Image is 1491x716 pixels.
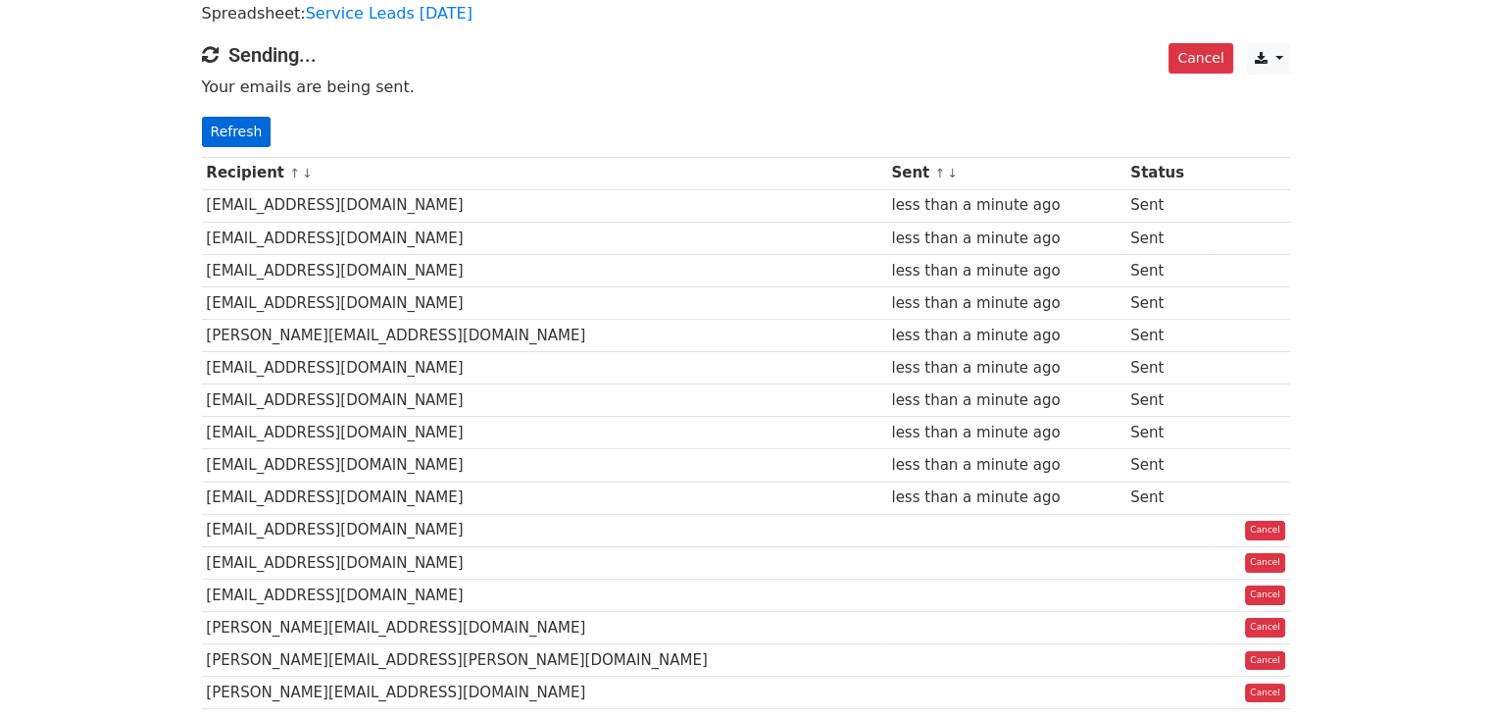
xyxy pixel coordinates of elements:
[202,254,887,286] td: [EMAIL_ADDRESS][DOMAIN_NAME]
[1168,43,1232,74] a: Cancel
[891,325,1120,347] div: less than a minute ago
[891,228,1120,250] div: less than a minute ago
[202,286,887,319] td: [EMAIL_ADDRESS][DOMAIN_NAME]
[891,454,1120,477] div: less than a minute ago
[202,449,887,482] td: [EMAIL_ADDRESS][DOMAIN_NAME]
[1125,482,1210,514] td: Sent
[202,482,887,514] td: [EMAIL_ADDRESS][DOMAIN_NAME]
[202,222,887,254] td: [EMAIL_ADDRESS][DOMAIN_NAME]
[289,166,300,180] a: ↑
[202,117,272,147] a: Refresh
[1125,352,1210,384] td: Sent
[1245,651,1285,671] a: Cancel
[891,422,1120,444] div: less than a minute ago
[1125,320,1210,352] td: Sent
[1245,586,1285,605] a: Cancel
[202,352,887,384] td: [EMAIL_ADDRESS][DOMAIN_NAME]
[1245,521,1285,540] a: Cancel
[1125,222,1210,254] td: Sent
[306,4,472,23] a: Service Leads [DATE]
[202,157,887,189] th: Recipient
[1245,553,1285,573] a: Cancel
[1125,384,1210,417] td: Sent
[1125,449,1210,482] td: Sent
[1393,622,1491,716] iframe: Chat Widget
[202,189,887,222] td: [EMAIL_ADDRESS][DOMAIN_NAME]
[1125,189,1210,222] td: Sent
[891,260,1120,282] div: less than a minute ago
[947,166,958,180] a: ↓
[202,3,1290,24] p: Spreadsheet:
[1245,618,1285,638] a: Cancel
[891,486,1120,509] div: less than a minute ago
[202,77,1290,97] p: Your emails are being sent.
[891,292,1120,315] div: less than a minute ago
[202,644,887,677] td: [PERSON_NAME][EMAIL_ADDRESS][PERSON_NAME][DOMAIN_NAME]
[891,194,1120,217] div: less than a minute ago
[891,357,1120,380] div: less than a minute ago
[202,546,887,579] td: [EMAIL_ADDRESS][DOMAIN_NAME]
[1125,417,1210,449] td: Sent
[202,514,887,546] td: [EMAIL_ADDRESS][DOMAIN_NAME]
[202,579,887,611] td: [EMAIL_ADDRESS][DOMAIN_NAME]
[1125,286,1210,319] td: Sent
[202,384,887,417] td: [EMAIL_ADDRESS][DOMAIN_NAME]
[302,166,313,180] a: ↓
[202,677,887,709] td: [PERSON_NAME][EMAIL_ADDRESS][DOMAIN_NAME]
[891,389,1120,412] div: less than a minute ago
[202,320,887,352] td: [PERSON_NAME][EMAIL_ADDRESS][DOMAIN_NAME]
[1125,254,1210,286] td: Sent
[202,43,1290,67] h4: Sending...
[887,157,1126,189] th: Sent
[1245,684,1285,703] a: Cancel
[934,166,945,180] a: ↑
[202,611,887,643] td: [PERSON_NAME][EMAIL_ADDRESS][DOMAIN_NAME]
[202,417,887,449] td: [EMAIL_ADDRESS][DOMAIN_NAME]
[1125,157,1210,189] th: Status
